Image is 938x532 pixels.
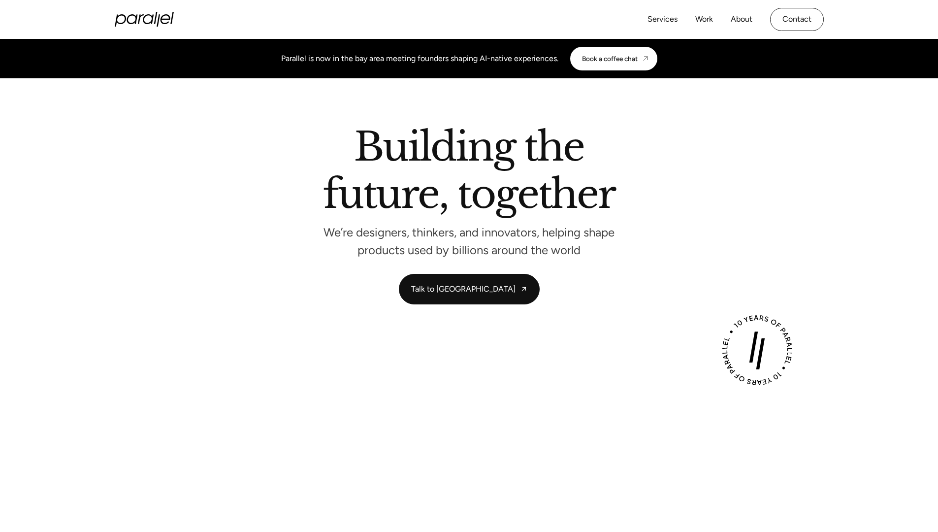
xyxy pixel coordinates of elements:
[323,128,615,218] h2: Building the future, together
[695,12,713,27] a: Work
[770,8,824,31] a: Contact
[281,53,558,65] div: Parallel is now in the bay area meeting founders shaping AI-native experiences.
[731,12,752,27] a: About
[115,12,174,27] a: home
[647,12,678,27] a: Services
[322,228,617,254] p: We’re designers, thinkers, and innovators, helping shape products used by billions around the world
[642,55,649,63] img: CTA arrow image
[570,47,657,70] a: Book a coffee chat
[582,55,638,63] div: Book a coffee chat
